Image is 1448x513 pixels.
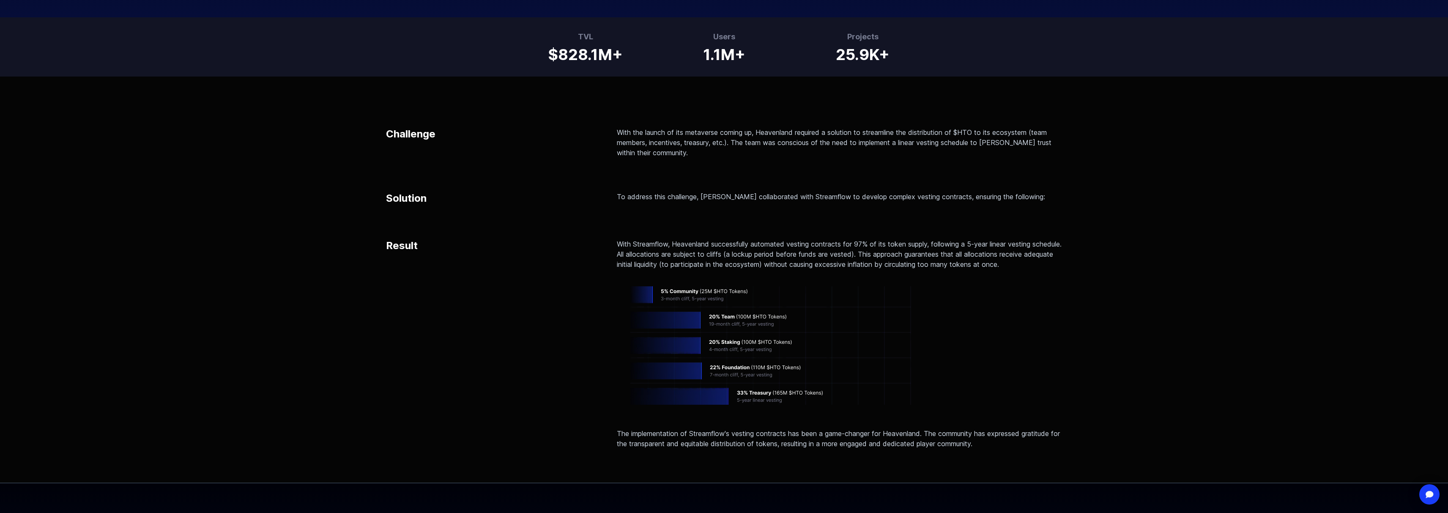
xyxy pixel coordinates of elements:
p: Result [386,239,418,252]
h1: 25.9K+ [836,43,890,63]
h3: TVL [548,31,623,43]
div: Open Intercom Messenger [1419,484,1440,505]
p: With Streamflow, Heavenland successfully automated vesting contracts for 97% of its token supply,... [617,239,1062,269]
h3: Projects [836,31,890,43]
h1: 1.1M+ [703,43,745,63]
p: The implementation of Streamflow's vesting contracts has been a game-changer for Heavenland. The ... [617,422,1062,449]
p: With the launch of its metaverse coming up, Heavenland required a solution to streamline the dist... [617,127,1062,158]
h1: $828.1M+ [548,43,623,63]
img: Heavenland chart [617,286,925,405]
h3: Users [703,31,745,43]
p: Challenge [386,127,435,141]
p: Solution [386,192,427,205]
p: To address this challenge, [PERSON_NAME] collaborated with Streamflow to develop complex vesting ... [617,192,1062,202]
